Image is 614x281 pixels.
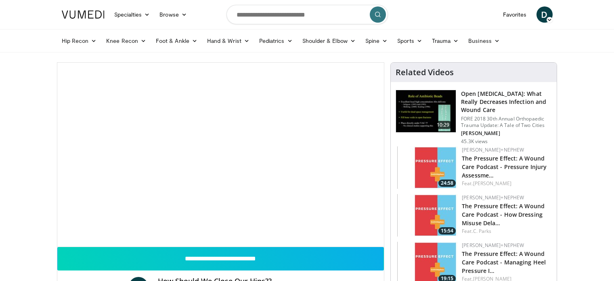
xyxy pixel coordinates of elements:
a: Knee Recon [101,33,151,49]
a: C. Parks [473,228,492,235]
div: Feat. [462,180,550,187]
p: [PERSON_NAME] [461,130,552,137]
a: Foot & Ankle [151,33,202,49]
img: 2a658e12-bd38-46e9-9f21-8239cc81ed40.150x105_q85_crop-smart_upscale.jpg [397,146,458,189]
a: 24:58 [397,146,458,189]
div: Feat. [462,228,550,235]
a: [PERSON_NAME]+Nephew [462,146,524,153]
a: [PERSON_NAME]+Nephew [462,242,524,249]
a: D [536,6,553,23]
h4: Related Videos [396,68,454,77]
a: The Pressure Effect: A Wound Care Podcast - Managing Heel Pressure I… [462,250,546,275]
span: 15:54 [438,227,456,235]
a: Sports [392,33,427,49]
h3: Open [MEDICAL_DATA]: What Really Decreases Infection and Wound Care [461,90,552,114]
p: 45.3K views [461,138,488,145]
a: Hip Recon [57,33,102,49]
a: Spine [360,33,392,49]
span: 10:29 [434,121,453,129]
a: 15:54 [397,194,458,237]
a: Pediatrics [254,33,298,49]
input: Search topics, interventions [226,5,388,24]
img: VuMedi Logo [62,11,105,19]
a: The Pressure Effect: A Wound Care Podcast - Pressure Injury Assessme… [462,154,547,179]
a: Specialties [109,6,155,23]
img: ded7be61-cdd8-40fc-98a3-de551fea390e.150x105_q85_crop-smart_upscale.jpg [396,90,456,132]
img: 61e02083-5525-4adc-9284-c4ef5d0bd3c4.150x105_q85_crop-smart_upscale.jpg [397,194,458,237]
a: Hand & Wrist [202,33,254,49]
a: Business [463,33,505,49]
a: Favorites [498,6,532,23]
video-js: Video Player [57,63,384,247]
a: [PERSON_NAME]+Nephew [462,194,524,201]
a: Browse [155,6,192,23]
a: The Pressure Effect: A Wound Care Podcast - How Dressing Misuse Dela… [462,202,545,227]
a: 10:29 Open [MEDICAL_DATA]: What Really Decreases Infection and Wound Care FORE 2018 30th Annual O... [396,90,552,145]
span: 24:58 [438,180,456,187]
p: FORE 2018 30th Annual Orthopaedic Trauma Update: A Tale of Two Cities [461,116,552,129]
a: Shoulder & Elbow [298,33,360,49]
a: Trauma [427,33,464,49]
a: [PERSON_NAME] [473,180,511,187]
